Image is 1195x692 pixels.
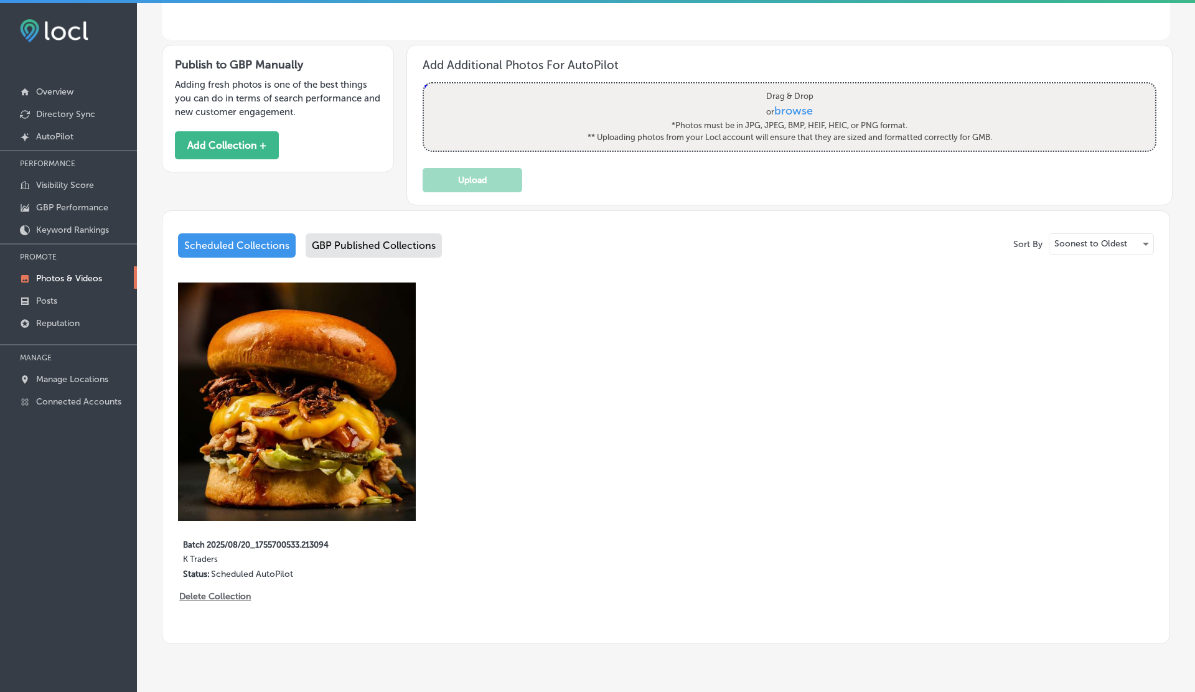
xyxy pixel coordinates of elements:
[36,202,108,213] p: GBP Performance
[178,283,416,520] img: Collection thumbnail
[175,58,381,72] h3: Publish to GBP Manually
[1054,238,1127,250] p: Soonest to Oldest
[36,131,73,142] p: AutoPilot
[36,180,94,190] p: Visibility Score
[36,86,73,97] p: Overview
[36,296,57,306] p: Posts
[583,86,996,148] label: Drag & Drop or *Photos must be in JPG, JPEG, BMP, HEIF, HEIC, or PNG format. ** Uploading photos ...
[423,168,522,192] button: Upload
[178,233,296,258] div: Scheduled Collections
[175,131,279,159] button: Add Collection +
[36,374,108,385] p: Manage Locations
[36,318,80,329] p: Reputation
[175,78,381,119] p: Adding fresh photos is one of the best things you can do in terms of search performance and new c...
[211,569,293,579] p: Scheduled AutoPilot
[179,591,250,602] p: Delete Collection
[774,104,813,118] span: browse
[183,533,362,554] label: Batch 2025/08/20_1755700533.213094
[36,396,121,407] p: Connected Accounts
[36,109,95,119] p: Directory Sync
[306,233,442,258] div: GBP Published Collections
[36,273,102,284] p: Photos & Videos
[20,19,88,42] img: fda3e92497d09a02dc62c9cd864e3231.png
[36,225,109,235] p: Keyword Rankings
[183,554,362,569] label: K Traders
[423,58,1156,72] h3: Add Additional Photos For AutoPilot
[1013,239,1043,250] p: Sort By
[183,569,210,579] p: Status:
[1049,234,1153,254] div: Soonest to Oldest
